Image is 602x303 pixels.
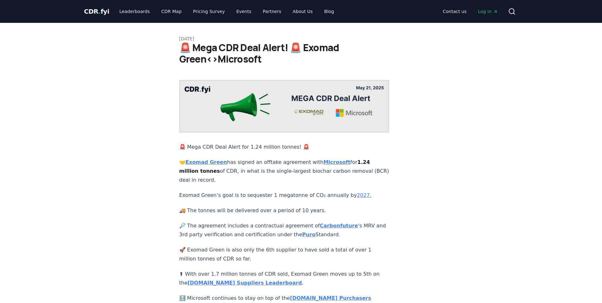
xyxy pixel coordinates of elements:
[478,8,498,15] span: Log in
[231,6,256,17] a: Events
[188,280,302,286] a: [DOMAIN_NAME] Suppliers Leaderboard
[288,6,318,17] a: About Us
[179,42,423,65] h1: 🚨 Mega CDR Deal Alert! 🚨 Exomad Green<>Microsoft
[156,6,187,17] a: CDR Map
[323,159,350,165] a: Microsoft
[179,36,423,42] p: [DATE]
[179,221,389,239] p: 🔎 The agreement includes a contractual agreement of 's MRV and 3rd party verification and certifi...
[357,192,372,198] a: 2027.
[179,143,389,151] p: 🚨 Mega CDR Deal Alert for 1.24 million tonnes! 🚨
[114,6,155,17] a: Leaderboards
[114,6,339,17] nav: Main
[179,158,389,185] p: 🤝 has signed an offtake agreement with for of CDR, in what is the single-largest biochar carbon r...
[320,223,358,229] a: Carbonfuture
[438,6,472,17] a: Contact us
[98,8,101,15] span: .
[179,246,389,263] p: 🚀 Exomad Green is also only the 6th supplier to have sold a total of over 1 million tonnes of CDR...
[319,6,339,17] a: Blog
[179,206,389,215] p: 🚚 The tonnes will be delivered over a period of 10 years.
[179,191,389,200] p: Exomad Green’s goal is to sequester 1 megatonne of CO₂ annually by
[473,6,503,17] a: Log in
[438,6,503,17] nav: Main
[84,8,109,15] span: CDR fyi
[84,7,109,16] a: CDR.fyi
[258,6,286,17] a: Partners
[188,6,230,17] a: Pricing Survey
[302,232,315,238] a: Puro
[179,270,389,287] p: ⬆ With over 1.7 million tonnes of CDR sold, Exomad Green moves up to 5th on the .
[186,159,227,165] a: Exomad Green
[179,80,389,132] img: blog post image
